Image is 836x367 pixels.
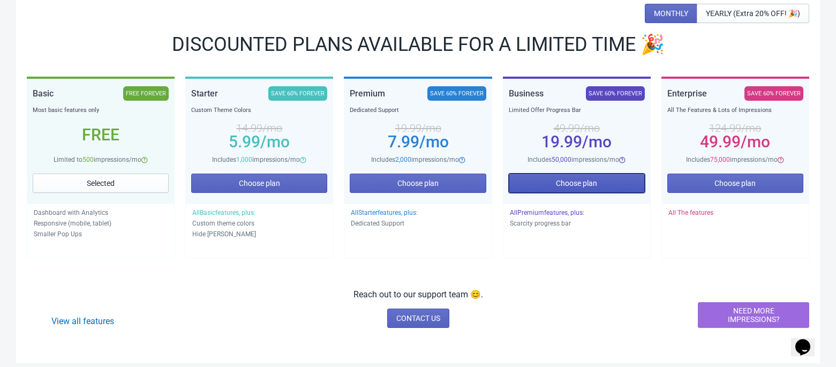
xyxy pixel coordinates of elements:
[667,105,803,116] div: All The Features & Lots of Impressions
[668,209,713,216] span: All The features
[556,179,597,188] span: Choose plan
[419,132,449,151] span: /mo
[33,154,169,165] div: Limited to impressions/mo
[51,316,114,326] a: View all features
[510,218,644,229] p: Scarcity progress bar
[667,138,803,146] div: 49.99
[552,156,571,163] span: 50,000
[82,156,94,163] span: 500
[396,314,440,323] span: CONTACT US
[371,156,459,163] span: Includes impressions/mo
[191,105,327,116] div: Custom Theme Colors
[192,229,326,239] p: Hide [PERSON_NAME]
[586,86,645,101] div: SAVE 60% FOREVER
[260,132,290,151] span: /mo
[509,138,645,146] div: 19.99
[34,229,168,239] p: Smaller Pop Ups
[191,124,327,132] div: 14.99 /mo
[510,209,584,216] span: All Premium features, plus:
[192,218,326,229] p: Custom theme colors
[123,86,169,101] div: FREE FOREVER
[191,86,218,101] div: Starter
[351,218,485,229] p: Dedicated Support
[397,179,439,188] span: Choose plan
[714,179,756,188] span: Choose plan
[707,306,800,324] span: NEED MORE IMPRESSIONS?
[710,156,730,163] span: 75,000
[686,156,778,163] span: Includes impressions/mo
[744,86,803,101] div: SAVE 60% FOREVER
[528,156,619,163] span: Includes impressions/mo
[698,302,809,328] button: NEED MORE IMPRESSIONS?
[741,132,770,151] span: /mo
[509,124,645,132] div: 49.99 /mo
[350,124,486,132] div: 19.99 /mo
[350,105,486,116] div: Dedicated Support
[509,105,645,116] div: Limited Offer Progress Bar
[395,156,411,163] span: 2,000
[350,86,385,101] div: Premium
[350,138,486,146] div: 7.99
[87,179,115,188] span: Selected
[191,138,327,146] div: 5.99
[427,86,486,101] div: SAVE 60% FOREVER
[236,156,252,163] span: 1,000
[667,124,803,132] div: 124.99 /mo
[667,86,707,101] div: Enterprise
[34,218,168,229] p: Responsive (mobile, tablet)
[33,105,169,116] div: Most basic features only
[667,174,803,193] button: Choose plan
[645,4,697,23] button: MONTHLY
[212,156,300,163] span: Includes impressions/mo
[509,86,544,101] div: Business
[351,209,418,216] span: All Starter features, plus:
[387,309,449,328] a: CONTACT US
[192,209,255,216] span: All Basic features, plus:
[34,207,168,218] p: Dashboard with Analytics
[582,132,612,151] span: /mo
[191,174,327,193] button: Choose plan
[697,4,809,23] button: YEARLY (Extra 20% OFF! 🎉)
[654,9,688,18] span: MONTHLY
[350,174,486,193] button: Choose plan
[239,179,280,188] span: Choose plan
[791,324,825,356] iframe: chat widget
[27,36,809,53] div: DISCOUNTED PLANS AVAILABLE FOR A LIMITED TIME 🎉
[706,9,800,18] span: YEARLY (Extra 20% OFF! 🎉)
[268,86,327,101] div: SAVE 60% FOREVER
[33,131,169,139] div: Free
[33,86,54,101] div: Basic
[33,174,169,193] button: Selected
[353,288,483,301] p: Reach out to our support team 😊.
[509,174,645,193] button: Choose plan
